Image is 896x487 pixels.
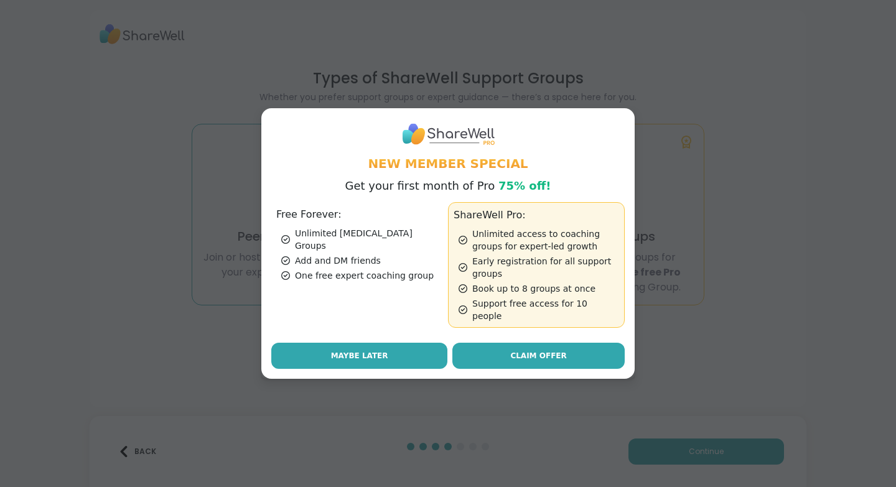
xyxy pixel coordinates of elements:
p: Get your first month of Pro [345,177,551,195]
div: One free expert coaching group [281,269,443,282]
div: Unlimited access to coaching groups for expert-led growth [459,228,619,253]
div: Unlimited [MEDICAL_DATA] Groups [281,227,443,252]
h3: ShareWell Pro: [454,208,619,223]
a: Claim Offer [452,343,625,369]
div: Early registration for all support groups [459,255,619,280]
span: Maybe Later [331,350,388,361]
h1: New Member Special [271,155,625,172]
div: Add and DM friends [281,254,443,267]
span: Claim Offer [510,350,566,361]
div: Book up to 8 groups at once [459,282,619,295]
button: Maybe Later [271,343,447,369]
h3: Free Forever: [276,207,443,222]
div: Support free access for 10 people [459,297,619,322]
img: ShareWell Logo [401,118,495,150]
span: 75% off! [498,179,551,192]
